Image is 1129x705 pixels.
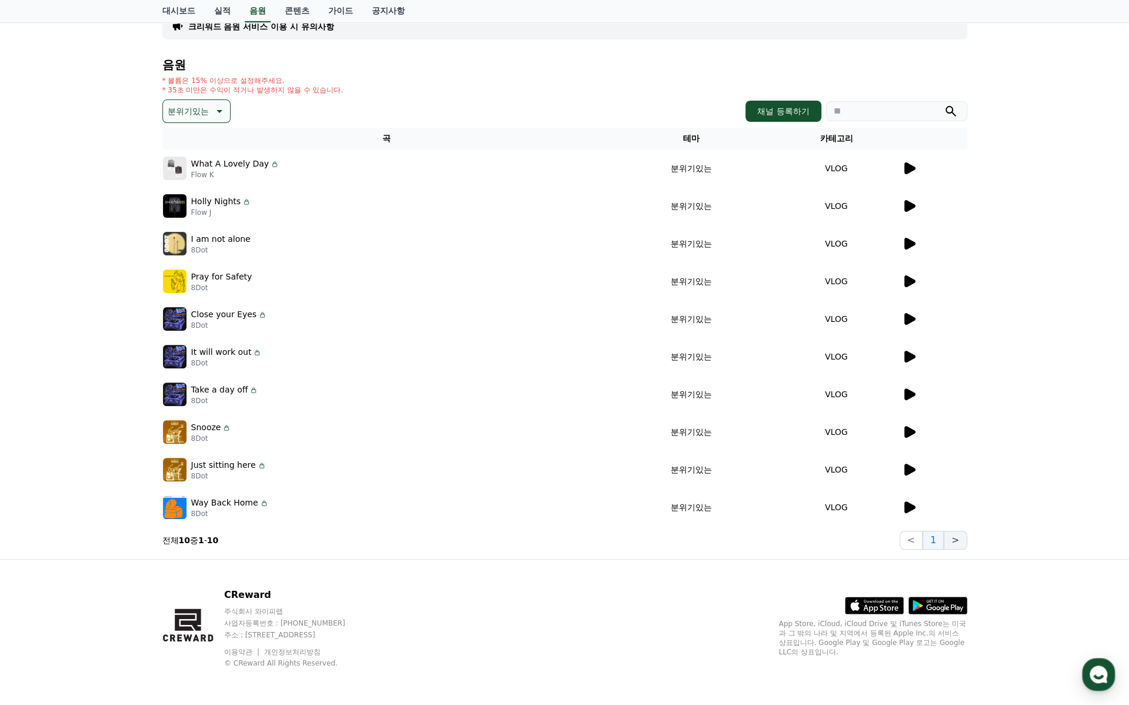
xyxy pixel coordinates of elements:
[191,158,269,170] p: What A Lovely Day
[163,270,186,293] img: music
[163,458,186,481] img: music
[611,149,772,187] td: 분위기있는
[191,208,252,217] p: Flow J
[191,321,268,330] p: 8Dot
[922,531,944,550] button: 1
[224,659,368,668] p: © CReward All Rights Reserved.
[162,128,611,149] th: 곡
[611,262,772,300] td: 분위기있는
[191,459,256,471] p: Just sitting here
[191,358,262,368] p: 8Dot
[224,648,261,656] a: 이용약관
[191,396,259,405] p: 8Dot
[191,346,252,358] p: It will work out
[771,338,901,375] td: VLOG
[163,496,186,519] img: music
[152,373,226,403] a: 설정
[162,99,231,123] button: 분위기있는
[191,308,257,321] p: Close your Eyes
[224,588,368,602] p: CReward
[611,451,772,488] td: 분위기있는
[188,21,334,32] a: 크리워드 음원 서비스 이용 시 유의사항
[771,262,901,300] td: VLOG
[611,375,772,413] td: 분위기있는
[611,488,772,526] td: 분위기있는
[224,630,368,640] p: 주소 : [STREET_ADDRESS]
[771,187,901,225] td: VLOG
[191,245,251,255] p: 8Dot
[191,170,280,179] p: Flow K
[611,187,772,225] td: 분위기있는
[162,534,219,546] p: 전체 중 -
[108,391,122,401] span: 대화
[771,225,901,262] td: VLOG
[264,648,321,656] a: 개인정보처리방침
[163,345,186,368] img: music
[162,85,344,95] p: * 35초 미만은 수익이 적거나 발생하지 않을 수 있습니다.
[191,384,248,396] p: Take a day off
[162,76,344,85] p: * 볼륨은 15% 이상으로 설정해주세요.
[163,383,186,406] img: music
[163,194,186,218] img: music
[163,157,186,180] img: music
[611,225,772,262] td: 분위기있는
[611,300,772,338] td: 분위기있는
[37,391,44,400] span: 홈
[771,488,901,526] td: VLOG
[771,149,901,187] td: VLOG
[771,375,901,413] td: VLOG
[611,338,772,375] td: 분위기있는
[771,451,901,488] td: VLOG
[191,421,221,434] p: Snooze
[168,103,209,119] p: 분위기있는
[191,271,252,283] p: Pray for Safety
[4,373,78,403] a: 홈
[191,434,232,443] p: 8Dot
[944,531,967,550] button: >
[162,58,967,71] h4: 음원
[191,509,269,518] p: 8Dot
[163,420,186,444] img: music
[207,536,218,545] strong: 10
[191,195,241,208] p: Holly Nights
[771,300,901,338] td: VLOG
[198,536,204,545] strong: 1
[182,391,196,400] span: 설정
[78,373,152,403] a: 대화
[611,128,772,149] th: 테마
[771,128,901,149] th: 카테고리
[163,307,186,331] img: music
[163,232,186,255] img: music
[900,531,922,550] button: <
[224,618,368,628] p: 사업자등록번호 : [PHONE_NUMBER]
[745,101,821,122] button: 채널 등록하기
[224,607,368,616] p: 주식회사 와이피랩
[191,471,267,481] p: 8Dot
[179,536,190,545] strong: 10
[191,233,251,245] p: I am not alone
[611,413,772,451] td: 분위기있는
[191,283,252,292] p: 8Dot
[779,619,967,657] p: App Store, iCloud, iCloud Drive 및 iTunes Store는 미국과 그 밖의 나라 및 지역에서 등록된 Apple Inc.의 서비스 상표입니다. Goo...
[191,497,258,509] p: Way Back Home
[771,413,901,451] td: VLOG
